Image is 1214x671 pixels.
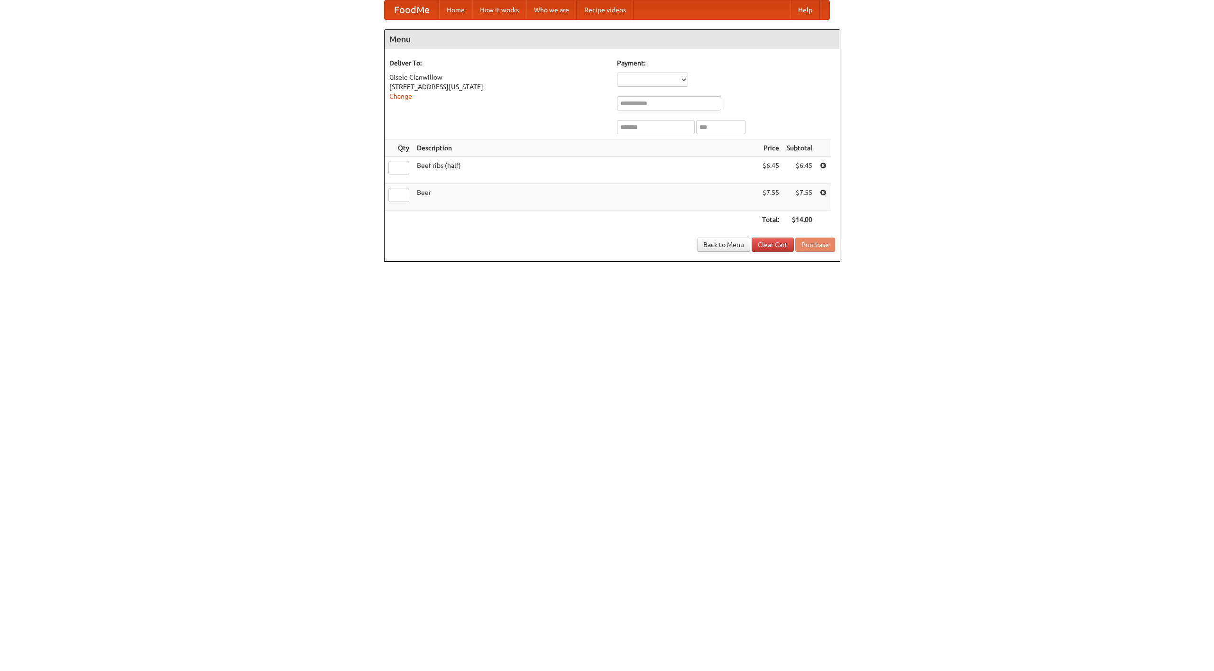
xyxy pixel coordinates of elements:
a: Clear Cart [752,238,794,252]
td: $6.45 [758,157,783,184]
td: $6.45 [783,157,816,184]
td: $7.55 [758,184,783,211]
th: Qty [385,139,413,157]
td: Beer [413,184,758,211]
h4: Menu [385,30,840,49]
a: Help [791,0,820,19]
h5: Payment: [617,58,835,68]
a: Change [389,92,412,100]
a: FoodMe [385,0,439,19]
a: How it works [472,0,526,19]
td: $7.55 [783,184,816,211]
div: Gisele Clanwillow [389,73,607,82]
h5: Deliver To: [389,58,607,68]
th: Subtotal [783,139,816,157]
a: Back to Menu [697,238,750,252]
th: Description [413,139,758,157]
div: [STREET_ADDRESS][US_STATE] [389,82,607,92]
th: Price [758,139,783,157]
a: Home [439,0,472,19]
td: Beef ribs (half) [413,157,758,184]
a: Recipe videos [577,0,634,19]
th: Total: [758,211,783,229]
a: Who we are [526,0,577,19]
button: Purchase [795,238,835,252]
th: $14.00 [783,211,816,229]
